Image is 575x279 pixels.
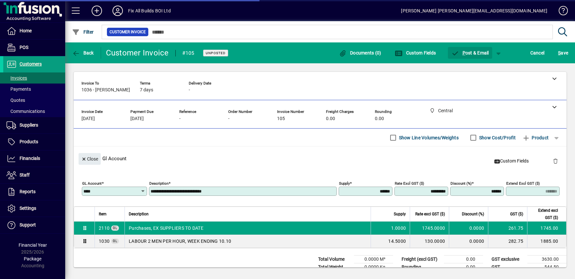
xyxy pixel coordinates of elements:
span: Suppliers [20,122,38,128]
a: Reports [3,184,65,200]
span: ost & Email [451,50,489,55]
span: Payments [7,86,31,92]
span: Staff [20,172,30,178]
span: Close [81,154,98,164]
mat-label: Extend excl GST ($) [506,181,540,186]
span: LABOUR 2 MEN PER HOUR, WEEK ENDING 10.10 [129,238,231,244]
span: [DATE] [130,116,144,121]
span: Financials [20,156,40,161]
span: Filter [72,29,94,35]
div: Gl Account [74,147,567,170]
span: Back [72,50,94,55]
div: [PERSON_NAME] [PERSON_NAME][EMAIL_ADDRESS][DOMAIN_NAME] [401,6,547,16]
span: - [228,116,229,121]
span: Purchases, EX SUPPLIERS TO DATE [129,225,203,231]
span: Supply [394,210,406,218]
button: Add [86,5,107,17]
span: S [558,50,561,55]
td: Rounding [398,263,444,271]
a: Financials [3,150,65,167]
span: Customers [20,61,42,67]
td: 544.50 [527,263,567,271]
span: Support [20,222,36,227]
a: Payments [3,84,65,95]
td: 3630.00 [527,256,567,263]
span: 1036 - [PERSON_NAME] [81,87,130,93]
td: 1885.00 [527,235,566,248]
button: Back [70,47,96,59]
span: Cancel [530,48,545,58]
span: GL [113,226,117,230]
button: Custom Fields [393,47,437,59]
td: Total Volume [315,256,354,263]
div: Fix All Builds BOI Ltd [128,6,171,16]
span: Financial Year [19,242,47,248]
button: Custom Fields [492,155,532,167]
div: #105 [182,48,195,58]
a: Knowledge Base [554,1,567,23]
button: Documents (0) [337,47,383,59]
span: Purchases [99,225,110,231]
td: Total Weight [315,263,354,271]
app-page-header-button: Back [65,47,101,59]
span: Reports [20,189,36,194]
button: Post & Email [448,47,492,59]
span: - [179,116,181,121]
span: Package [24,256,41,261]
label: Show Line Volumes/Weights [398,134,459,141]
span: Item [99,210,107,218]
td: 0.0000 [449,222,488,235]
label: Show Cost/Profit [478,134,516,141]
span: Invoices [7,75,27,81]
a: Products [3,134,65,150]
td: 1745.00 [527,222,566,235]
mat-label: Supply [339,181,350,186]
span: Sales - Services [99,238,110,244]
mat-label: Discount (%) [450,181,472,186]
app-page-header-button: Close [77,156,102,162]
span: Rate excl GST ($) [415,210,445,218]
a: Staff [3,167,65,183]
span: 7 days [140,87,153,93]
td: GST [488,263,527,271]
a: Settings [3,200,65,217]
td: 0.00 [444,263,483,271]
span: GL [113,239,117,243]
div: Customer Invoice [106,48,169,58]
span: 105 [277,116,285,121]
a: Communications [3,106,65,117]
span: Extend excl GST ($) [531,207,558,221]
button: Filter [70,26,96,38]
span: 0.00 [375,116,384,121]
span: 1.0000 [391,225,406,231]
span: Discount (%) [462,210,484,218]
button: Profile [107,5,128,17]
span: Customer Invoice [110,29,146,35]
td: 0.00 [444,256,483,263]
span: [DATE] [81,116,95,121]
span: Documents (0) [339,50,381,55]
span: Home [20,28,32,33]
button: Cancel [529,47,546,59]
td: 0.0000 M³ [354,256,393,263]
span: 0.00 [326,116,335,121]
a: Quotes [3,95,65,106]
td: 282.75 [488,235,527,248]
span: GST ($) [510,210,523,218]
span: ave [558,48,568,58]
span: Custom Fields [395,50,436,55]
td: Freight (excl GST) [398,256,444,263]
span: 14.5000 [388,238,406,244]
span: P [463,50,465,55]
app-page-header-button: Delete [548,158,563,164]
button: Save [556,47,570,59]
td: 261.75 [488,222,527,235]
span: POS [20,45,28,50]
button: Close [79,153,101,165]
a: Home [3,23,65,39]
td: 0.0000 [449,235,488,248]
span: Unposted [206,51,226,55]
span: Custom Fields [494,158,529,164]
div: 130.0000 [414,238,445,244]
a: Invoices [3,72,65,84]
